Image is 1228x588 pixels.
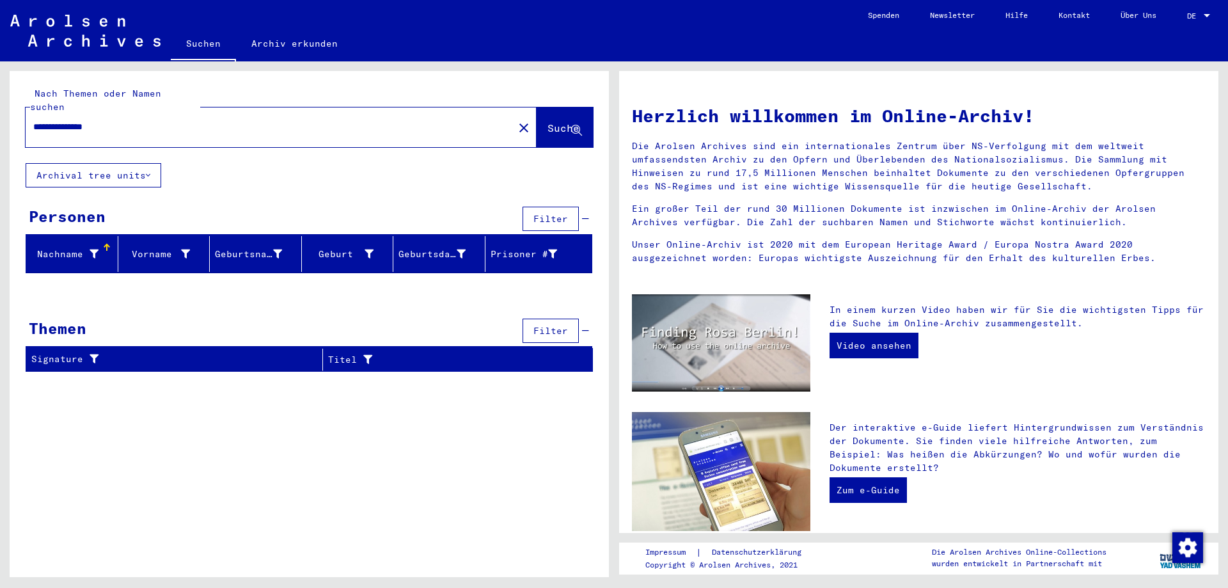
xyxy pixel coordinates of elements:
[398,248,466,261] div: Geburtsdatum
[533,213,568,225] span: Filter
[537,107,593,147] button: Suche
[29,205,106,228] div: Personen
[393,236,485,272] mat-header-cell: Geburtsdatum
[830,421,1206,475] p: Der interaktive e-Guide liefert Hintergrundwissen zum Verständnis der Dokumente. Sie finden viele...
[632,202,1206,229] p: Ein großer Teil der rund 30 Millionen Dokumente ist inzwischen im Online-Archiv der Arolsen Archi...
[31,248,98,261] div: Nachname
[215,244,301,264] div: Geburtsname
[830,333,918,358] a: Video ansehen
[31,244,118,264] div: Nachname
[932,546,1106,558] p: Die Arolsen Archives Online-Collections
[1187,12,1201,20] span: DE
[830,477,907,503] a: Zum e-Guide
[307,244,393,264] div: Geburt‏
[632,412,810,531] img: eguide.jpg
[1172,532,1203,563] img: Zustimmung ändern
[932,558,1106,569] p: wurden entwickelt in Partnerschaft mit
[516,120,531,136] mat-icon: close
[123,244,210,264] div: Vorname
[632,102,1206,129] h1: Herzlich willkommen im Online-Archiv!
[26,236,118,272] mat-header-cell: Nachname
[31,349,322,370] div: Signature
[210,236,302,272] mat-header-cell: Geburtsname
[645,559,817,571] p: Copyright © Arolsen Archives, 2021
[1157,542,1205,574] img: yv_logo.png
[645,546,696,559] a: Impressum
[547,122,579,134] span: Suche
[830,303,1206,330] p: In einem kurzen Video haben wir für Sie die wichtigsten Tipps für die Suche im Online-Archiv zusa...
[31,353,306,366] div: Signature
[485,236,592,272] mat-header-cell: Prisoner #
[236,28,353,59] a: Archiv erkunden
[632,294,810,392] img: video.jpg
[632,238,1206,265] p: Unser Online-Archiv ist 2020 mit dem European Heritage Award / Europa Nostra Award 2020 ausgezeic...
[491,244,577,264] div: Prisoner #
[302,236,394,272] mat-header-cell: Geburt‏
[10,15,161,47] img: Arolsen_neg.svg
[491,248,558,261] div: Prisoner #
[307,248,374,261] div: Geburt‏
[523,319,579,343] button: Filter
[398,244,485,264] div: Geburtsdatum
[123,248,191,261] div: Vorname
[118,236,210,272] mat-header-cell: Vorname
[29,317,86,340] div: Themen
[328,349,577,370] div: Titel
[328,353,561,367] div: Titel
[511,115,537,140] button: Clear
[645,546,817,559] div: |
[171,28,236,61] a: Suchen
[215,248,282,261] div: Geburtsname
[523,207,579,231] button: Filter
[30,88,161,113] mat-label: Nach Themen oder Namen suchen
[1172,532,1202,562] div: Zustimmung ändern
[26,163,161,187] button: Archival tree units
[533,325,568,337] span: Filter
[702,546,817,559] a: Datenschutzerklärung
[632,139,1206,193] p: Die Arolsen Archives sind ein internationales Zentrum über NS-Verfolgung mit dem weltweit umfasse...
